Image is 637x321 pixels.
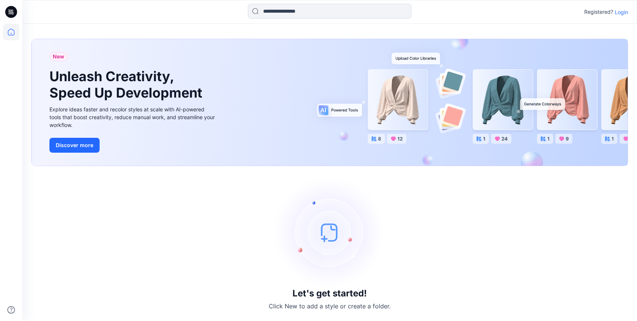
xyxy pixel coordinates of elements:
[49,69,206,101] h1: Unleash Creativity, Speed Up Development
[53,52,64,61] span: New
[615,8,628,16] p: Login
[292,288,367,299] h3: Let's get started!
[49,138,100,153] button: Discover more
[584,7,613,16] p: Registered?
[274,177,385,288] img: empty-state-image.svg
[49,138,217,153] a: Discover more
[269,302,391,311] p: Click New to add a style or create a folder.
[49,105,217,129] div: Explore ideas faster and recolor styles at scale with AI-powered tools that boost creativity, red...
